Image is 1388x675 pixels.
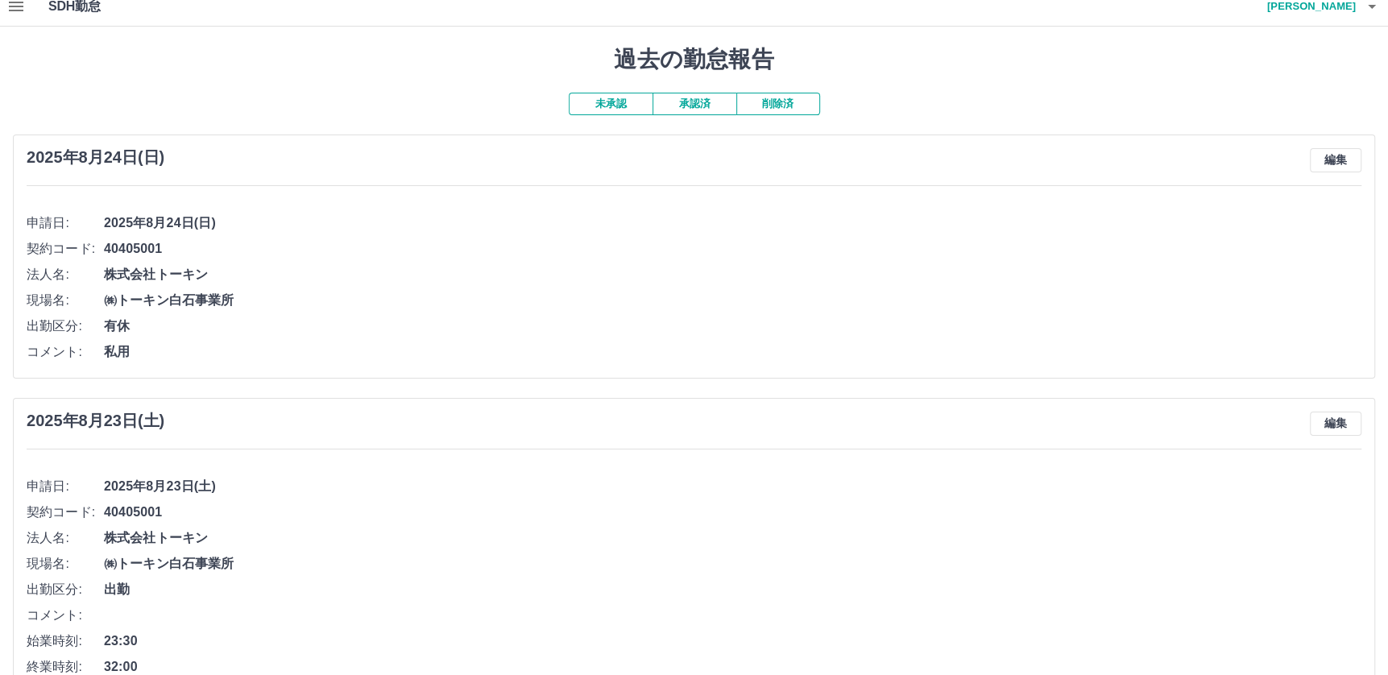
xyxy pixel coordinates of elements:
span: 2025年8月24日(日) [104,213,1361,233]
span: 現場名: [27,554,104,574]
span: 2025年8月23日(土) [104,477,1361,496]
span: 現場名: [27,291,104,310]
span: ㈱トーキン白石事業所 [104,291,1361,310]
span: ㈱トーキン白石事業所 [104,554,1361,574]
span: 株式会社トーキン [104,528,1361,548]
span: 出勤区分: [27,580,104,599]
span: 株式会社トーキン [104,265,1361,284]
span: 40405001 [104,239,1361,259]
span: 始業時刻: [27,632,104,651]
span: 契約コード: [27,503,104,522]
span: 契約コード: [27,239,104,259]
button: 編集 [1310,148,1361,172]
button: 未承認 [569,93,653,115]
span: 有休 [104,317,1361,336]
h3: 2025年8月23日(土) [27,412,164,430]
span: 申請日: [27,213,104,233]
h1: 過去の勤怠報告 [13,46,1375,73]
span: コメント: [27,342,104,362]
span: コメント: [27,606,104,625]
span: 私用 [104,342,1361,362]
span: 法人名: [27,265,104,284]
span: 出勤区分: [27,317,104,336]
h3: 2025年8月24日(日) [27,148,164,167]
span: 出勤 [104,580,1361,599]
span: 23:30 [104,632,1361,651]
span: 申請日: [27,477,104,496]
span: 40405001 [104,503,1361,522]
button: 削除済 [736,93,820,115]
button: 編集 [1310,412,1361,436]
span: 法人名: [27,528,104,548]
button: 承認済 [653,93,736,115]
